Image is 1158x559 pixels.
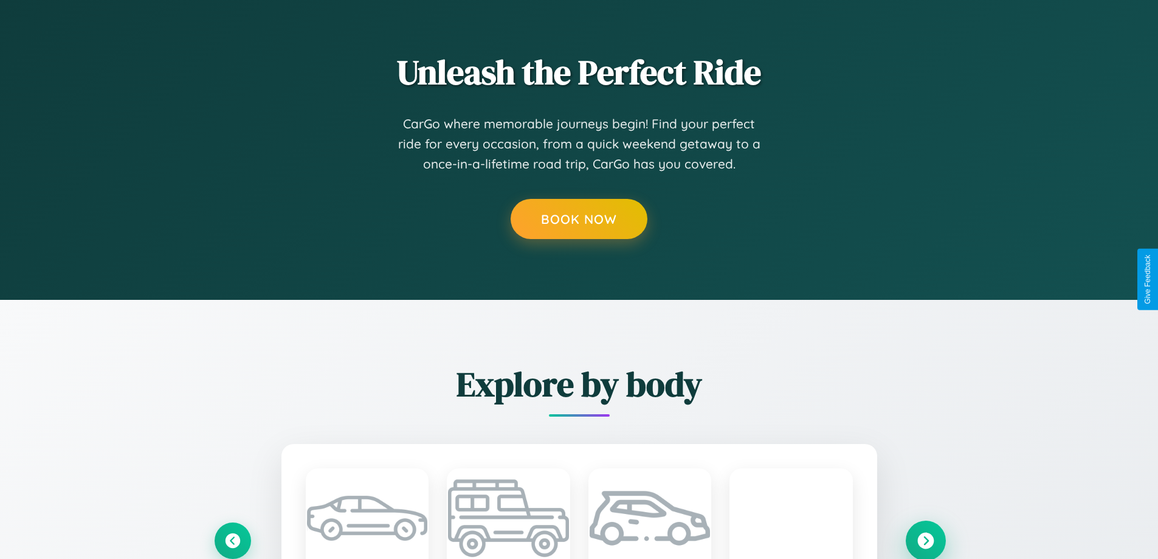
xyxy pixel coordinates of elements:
button: Book Now [511,199,647,239]
div: Give Feedback [1143,255,1152,304]
h2: Unleash the Perfect Ride [215,49,944,95]
h2: Explore by body [215,361,944,408]
p: CarGo where memorable journeys begin! Find your perfect ride for every occasion, from a quick wee... [397,114,762,175]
